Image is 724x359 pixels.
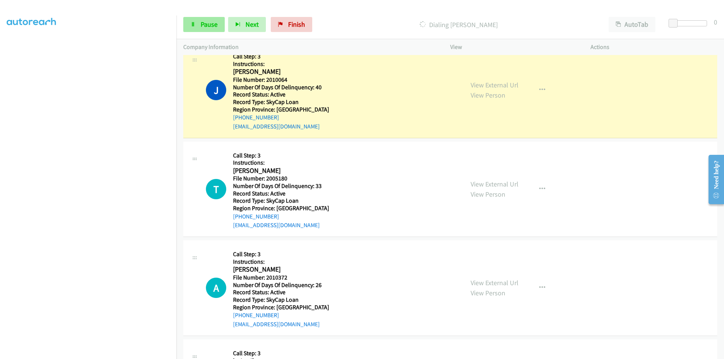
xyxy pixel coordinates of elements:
[233,67,329,76] h2: [PERSON_NAME]
[714,17,717,27] div: 0
[233,213,279,220] a: [PHONE_NUMBER]
[206,179,226,199] h1: T
[233,175,329,182] h5: File Number: 2005180
[471,81,518,89] a: View External Url
[233,60,329,68] h5: Instructions:
[233,159,329,167] h5: Instructions:
[450,43,577,52] p: View
[201,20,218,29] span: Pause
[233,289,329,296] h5: Record Status: Active
[233,152,329,159] h5: Call Step: 3
[672,20,707,26] div: Delay between calls (in seconds)
[471,278,518,287] a: View External Url
[233,205,329,212] h5: Region Province: [GEOGRAPHIC_DATA]
[471,289,505,297] a: View Person
[206,278,226,298] div: The call is yet to be attempted
[233,91,329,98] h5: Record Status: Active
[233,76,329,84] h5: File Number: 2010064
[233,106,329,113] h5: Region Province: [GEOGRAPHIC_DATA]
[228,17,266,32] button: Next
[233,258,329,266] h5: Instructions:
[233,321,320,328] a: [EMAIL_ADDRESS][DOMAIN_NAME]
[233,123,320,130] a: [EMAIL_ADDRESS][DOMAIN_NAME]
[271,17,312,32] a: Finish
[471,91,505,99] a: View Person
[233,265,329,274] h2: [PERSON_NAME]
[471,180,518,188] a: View External Url
[288,20,305,29] span: Finish
[206,80,226,100] h1: J
[591,43,717,52] p: Actions
[245,20,259,29] span: Next
[233,197,329,205] h5: Record Type: SkyCap Loan
[233,98,329,106] h5: Record Type: SkyCap Loan
[233,296,329,304] h5: Record Type: SkyCap Loan
[471,190,505,199] a: View Person
[233,190,329,197] h5: Record Status: Active
[233,182,329,190] h5: Number Of Days Of Delinquency: 33
[206,179,226,199] div: The call is yet to be attempted
[233,350,361,357] h5: Call Step: 3
[233,84,329,91] h5: Number Of Days Of Delinquency: 40
[702,150,724,209] iframe: Resource Center
[233,114,279,121] a: [PHONE_NUMBER]
[609,17,655,32] button: AutoTab
[183,17,225,32] a: Pause
[183,43,437,52] p: Company Information
[233,251,329,258] h5: Call Step: 3
[233,274,329,281] h5: File Number: 2010372
[233,304,329,311] h5: Region Province: [GEOGRAPHIC_DATA]
[233,281,329,289] h5: Number Of Days Of Delinquency: 26
[233,222,320,229] a: [EMAIL_ADDRESS][DOMAIN_NAME]
[206,278,226,298] h1: A
[233,167,329,175] h2: [PERSON_NAME]
[322,20,595,30] p: Dialing [PERSON_NAME]
[233,312,279,319] a: [PHONE_NUMBER]
[233,53,329,60] h5: Call Step: 3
